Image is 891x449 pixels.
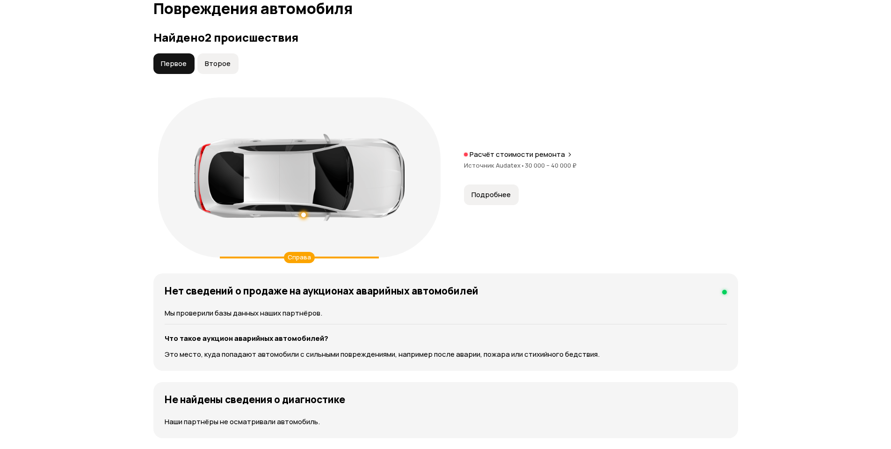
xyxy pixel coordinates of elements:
[165,285,478,297] h4: Нет сведений о продаже на аукционах аварийных автомобилей
[165,349,727,360] p: Это место, куда попадают автомобили с сильными повреждениями, например после аварии, пожара или с...
[464,184,519,205] button: Подробнее
[521,161,525,169] span: •
[165,393,345,405] h4: Не найдены сведения о диагностике
[525,161,577,169] span: 30 000 – 40 000 ₽
[153,53,195,74] button: Первое
[464,161,525,169] span: Источник Audatex
[470,150,565,159] p: Расчёт стоимости ремонта
[197,53,239,74] button: Второе
[165,417,727,427] p: Наши партнёры не осматривали автомобиль.
[165,308,727,318] p: Мы проверили базы данных наших партнёров.
[161,59,187,68] span: Первое
[153,31,738,44] h3: Найдено 2 происшествия
[205,59,231,68] span: Второе
[165,333,328,343] strong: Что такое аукцион аварийных автомобилей?
[471,190,511,199] span: Подробнее
[284,252,315,263] div: Справа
